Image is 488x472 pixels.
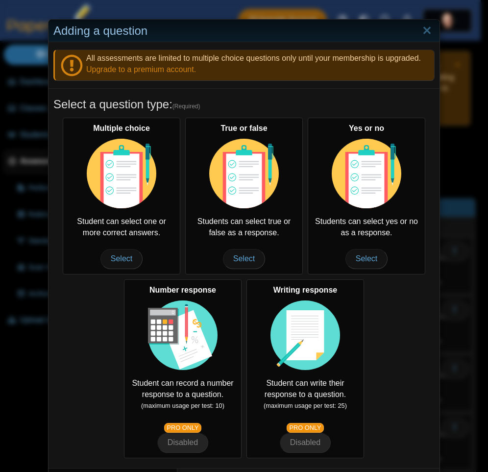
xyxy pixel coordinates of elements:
[124,279,242,458] div: Student can record a number response to a question.
[290,438,320,447] span: Disabled
[332,139,401,208] img: item-type-multiple-choice.svg
[345,249,388,269] span: Select
[172,102,200,111] span: (Required)
[287,423,324,433] a: PRO ONLY
[49,20,439,43] div: Adding a question
[246,279,364,458] div: Student can write their response to a question.
[63,118,180,274] div: Student can select one or more correct answers.
[220,124,267,132] b: True or false
[223,249,265,269] span: Select
[308,118,425,274] div: Students can select yes or no as a response.
[86,65,196,74] a: Upgrade to a premium account.
[270,300,340,370] img: item-type-writing-response.svg
[53,96,435,113] h5: Select a question type:
[149,286,216,294] b: Number response
[185,118,303,274] div: Students can select true or false as a response.
[100,249,143,269] span: Select
[141,402,224,409] small: (maximum usage per test: 10)
[87,139,156,208] img: item-type-multiple-choice.svg
[419,23,435,39] a: Close
[93,124,150,132] b: Multiple choice
[273,286,337,294] b: Writing response
[280,433,331,452] button: Writing response Student can write their response to a question. (maximum usage per test: 25) PRO...
[264,402,347,409] small: (maximum usage per test: 25)
[148,300,218,370] img: item-type-number-response.svg
[53,50,435,81] div: All assessments are limited to multiple choice questions only until your membership is upgraded.
[157,433,208,452] button: Number response Student can record a number response to a question. (maximum usage per test: 10) ...
[349,124,384,132] b: Yes or no
[164,423,201,433] a: PRO ONLY
[209,139,279,208] img: item-type-multiple-choice.svg
[168,438,198,447] span: Disabled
